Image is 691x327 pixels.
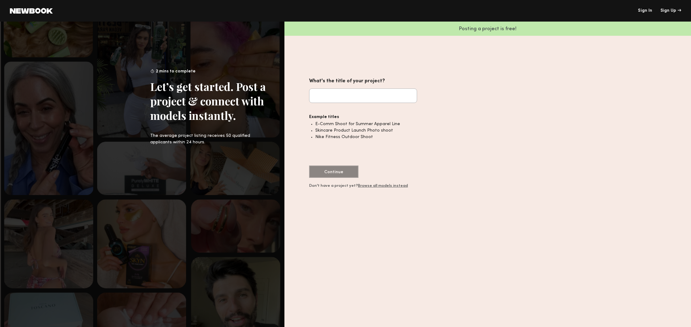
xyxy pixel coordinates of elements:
[315,134,417,140] li: Nike Fitness Outdoor Shoot
[150,68,266,77] div: 2 mins to complete
[638,9,652,13] a: Sign In
[358,184,408,188] a: Browse all models instead
[315,127,417,134] li: Skincare Product Launch Photo shoot
[309,113,417,121] div: Example titles
[660,9,681,13] a: Sign Up
[315,121,417,127] li: E-Comm Shoot for Summer Apparel Line
[150,79,266,123] div: Let’s get started. Post a project & connect with models instantly.
[309,77,417,85] div: What's the title of your project?
[309,88,417,103] input: What's the title of your project?
[309,184,417,188] div: Don't have a project yet?
[284,27,691,32] p: Posting a project is free!
[150,133,266,145] div: The average project listing receives 50 qualified applicants within 24 hours.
